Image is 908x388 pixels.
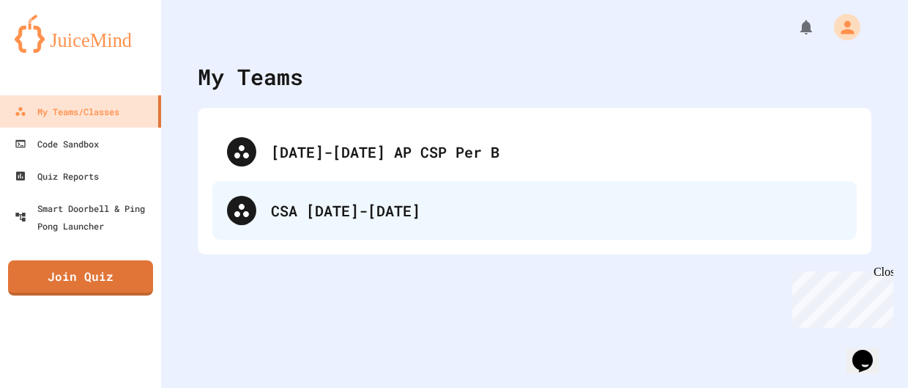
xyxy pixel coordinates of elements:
[15,135,99,153] div: Code Sandbox
[212,122,857,181] div: [DATE]-[DATE] AP CSP Per B
[212,181,857,240] div: CSA [DATE]-[DATE]
[6,6,101,93] div: Chat with us now!Close
[15,167,99,185] div: Quiz Reports
[198,60,303,93] div: My Teams
[15,103,119,120] div: My Teams/Classes
[770,15,819,40] div: My Notifications
[271,141,842,163] div: [DATE]-[DATE] AP CSP Per B
[846,329,893,373] iframe: chat widget
[15,15,146,53] img: logo-orange.svg
[8,260,153,296] a: Join Quiz
[271,200,842,222] div: CSA [DATE]-[DATE]
[786,266,893,328] iframe: chat widget
[15,200,155,235] div: Smart Doorbell & Ping Pong Launcher
[819,10,864,44] div: My Account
